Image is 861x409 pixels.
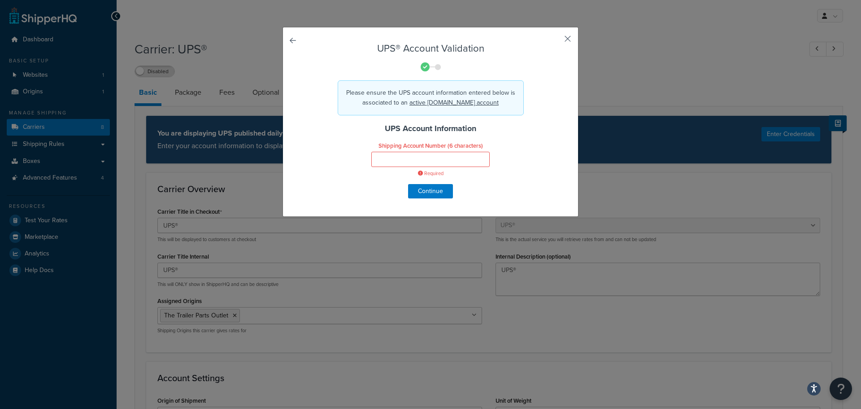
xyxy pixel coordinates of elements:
[305,123,556,135] h4: UPS Account Information
[371,170,490,177] span: Required
[305,43,556,54] h3: UPS® Account Validation
[408,184,453,198] button: Continue
[378,142,483,149] label: Shipping Account Number (6 characters)
[409,98,499,107] a: active [DOMAIN_NAME] account
[345,88,516,108] p: Please ensure the UPS account information entered below is associated to an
